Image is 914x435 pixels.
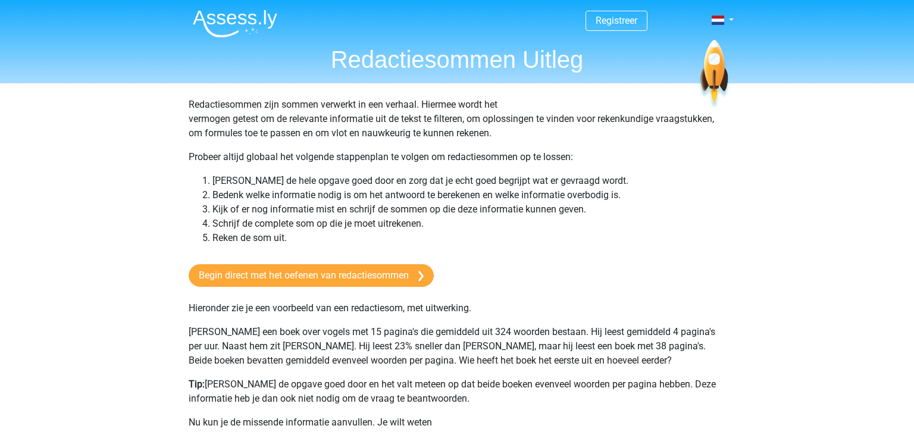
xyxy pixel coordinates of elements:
li: Schrijf de complete som op die je moet uitrekenen. [212,217,725,231]
a: Registreer [596,15,637,26]
li: Kijk of er nog informatie mist en schrijf de sommen op die deze informatie kunnen geven. [212,202,725,217]
img: arrow-right.e5bd35279c78.svg [418,271,424,281]
b: Tip: [189,378,205,390]
p: [PERSON_NAME] een boek over vogels met 15 pagina's die gemiddeld uit 324 woorden bestaan. Hij lee... [189,325,725,368]
p: Hieronder zie je een voorbeeld van een redactiesom, met uitwerking. [189,301,725,315]
p: Nu kun je de missende informatie aanvullen. Je wilt weten [189,415,725,430]
li: Bedenk welke informatie nodig is om het antwoord te berekenen en welke informatie overbodig is. [212,188,725,202]
li: [PERSON_NAME] de hele opgave goed door en zorg dat je echt goed begrijpt wat er gevraagd wordt. [212,174,725,188]
p: Probeer altijd globaal het volgende stappenplan te volgen om redactiesommen op te lossen: [189,150,725,164]
a: Begin direct met het oefenen van redactiesommen [189,264,434,287]
p: [PERSON_NAME] de opgave goed door en het valt meteen op dat beide boeken evenveel woorden per pag... [189,377,725,406]
p: Redactiesommen zijn sommen verwerkt in een verhaal. Hiermee wordt het vermogen getest om de relev... [189,98,725,140]
img: Assessly [193,10,277,37]
li: Reken de som uit. [212,231,725,245]
h1: Redactiesommen Uitleg [183,45,731,74]
img: spaceship.7d73109d6933.svg [698,40,731,109]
